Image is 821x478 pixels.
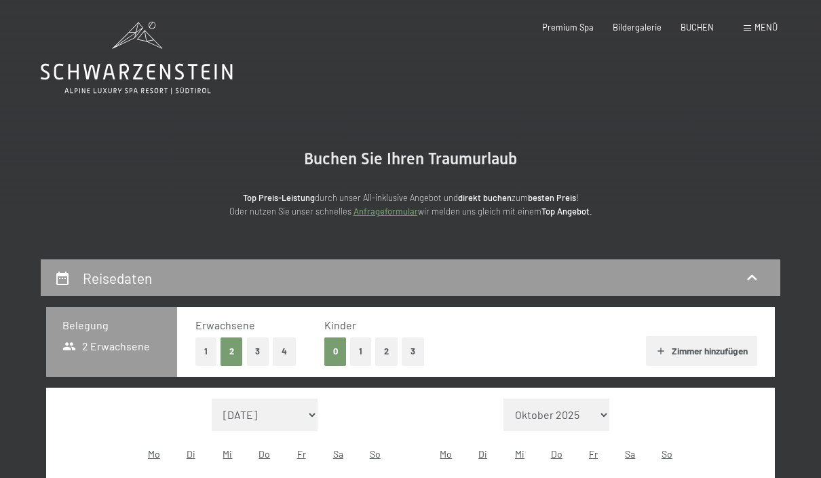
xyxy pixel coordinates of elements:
button: 2 [375,337,398,365]
button: 3 [247,337,269,365]
abbr: Samstag [625,448,635,460]
strong: direkt buchen [458,192,512,203]
strong: besten Preis [528,192,576,203]
strong: Top Preis-Leistung [243,192,315,203]
a: Premium Spa [542,22,594,33]
span: Menü [755,22,778,33]
abbr: Sonntag [370,448,381,460]
abbr: Sonntag [662,448,672,460]
a: Bildergalerie [613,22,662,33]
span: Kinder [324,318,356,331]
button: 1 [350,337,371,365]
a: Anfrageformular [354,206,418,217]
a: BUCHEN [681,22,714,33]
abbr: Mittwoch [515,448,524,460]
strong: Top Angebot. [541,206,592,217]
button: 2 [221,337,243,365]
p: durch unser All-inklusive Angebot und zum ! Oder nutzen Sie unser schnelles wir melden uns gleich... [139,191,682,219]
abbr: Montag [440,448,452,460]
button: 0 [324,337,347,365]
button: Zimmer hinzufügen [646,336,757,366]
span: Buchen Sie Ihren Traumurlaub [304,149,517,168]
abbr: Dienstag [187,448,195,460]
button: 4 [273,337,296,365]
span: 2 Erwachsene [62,339,150,354]
abbr: Samstag [333,448,343,460]
abbr: Freitag [297,448,306,460]
abbr: Mittwoch [223,448,232,460]
button: 1 [195,337,216,365]
h2: Reisedaten [83,270,152,287]
abbr: Donnerstag [259,448,270,460]
span: Erwachsene [195,318,255,331]
abbr: Montag [148,448,160,460]
button: 3 [402,337,424,365]
abbr: Dienstag [478,448,487,460]
abbr: Donnerstag [551,448,562,460]
h3: Belegung [62,318,161,333]
abbr: Freitag [589,448,598,460]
